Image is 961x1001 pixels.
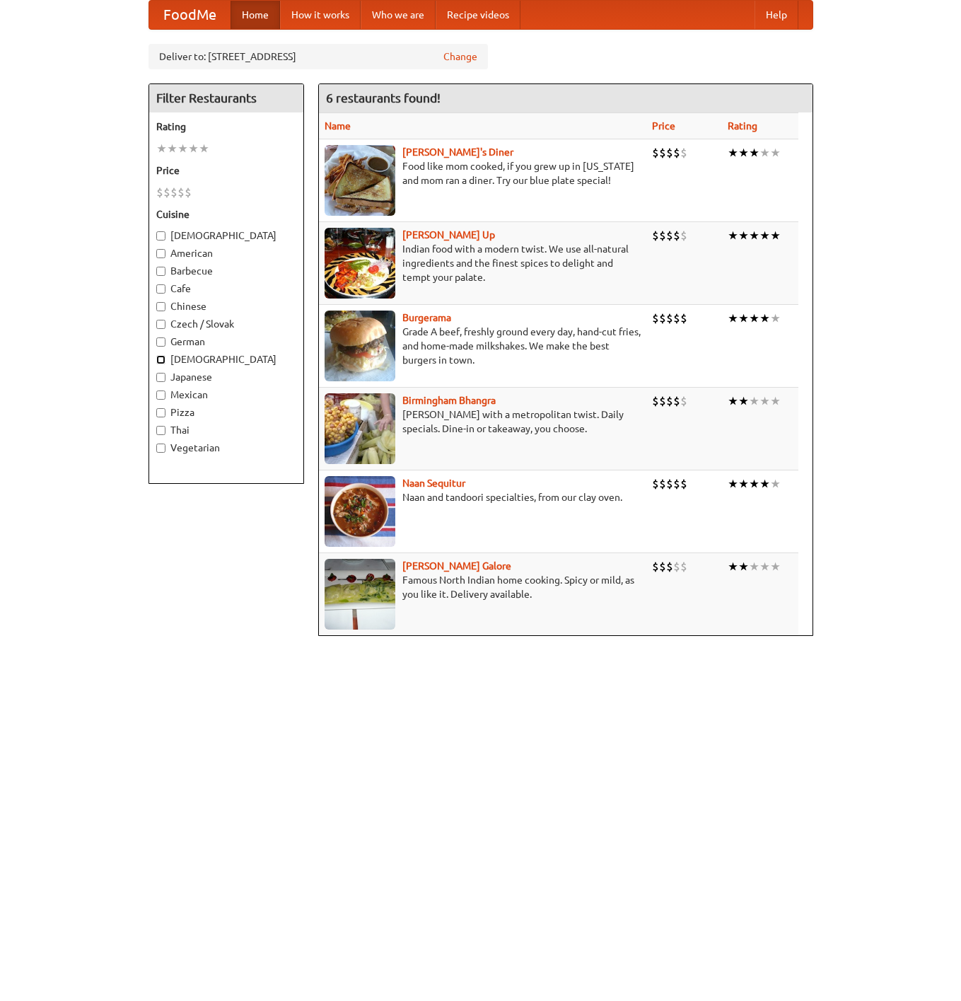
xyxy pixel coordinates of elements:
[170,185,177,200] li: $
[402,229,495,241] a: [PERSON_NAME] Up
[361,1,436,29] a: Who we are
[156,302,165,311] input: Chinese
[673,228,680,243] li: $
[680,311,687,326] li: $
[666,228,673,243] li: $
[728,120,757,132] a: Rating
[673,311,680,326] li: $
[749,228,759,243] li: ★
[325,120,351,132] a: Name
[759,311,770,326] li: ★
[659,145,666,161] li: $
[199,141,209,156] li: ★
[749,145,759,161] li: ★
[156,352,296,366] label: [DEMOGRAPHIC_DATA]
[673,476,680,492] li: $
[759,145,770,161] li: ★
[652,476,659,492] li: $
[659,393,666,409] li: $
[177,185,185,200] li: $
[156,207,296,221] h5: Cuisine
[156,317,296,331] label: Czech / Slovak
[749,559,759,574] li: ★
[443,50,477,64] a: Change
[156,355,165,364] input: [DEMOGRAPHIC_DATA]
[659,228,666,243] li: $
[325,407,641,436] p: [PERSON_NAME] with a metropolitan twist. Daily specials. Dine-in or takeaway, you choose.
[167,141,177,156] li: ★
[738,476,749,492] li: ★
[402,560,511,572] a: [PERSON_NAME] Galore
[156,441,296,455] label: Vegetarian
[749,311,759,326] li: ★
[156,185,163,200] li: $
[436,1,520,29] a: Recipe videos
[402,312,451,323] a: Burgerama
[149,1,231,29] a: FoodMe
[759,393,770,409] li: ★
[738,559,749,574] li: ★
[402,146,513,158] a: [PERSON_NAME]'s Diner
[666,393,673,409] li: $
[326,91,441,105] ng-pluralize: 6 restaurants found!
[680,228,687,243] li: $
[728,228,738,243] li: ★
[680,145,687,161] li: $
[156,388,296,402] label: Mexican
[163,185,170,200] li: $
[770,311,781,326] li: ★
[652,228,659,243] li: $
[325,573,641,601] p: Famous North Indian home cooking. Spicy or mild, as you like it. Delivery available.
[666,559,673,574] li: $
[759,476,770,492] li: ★
[738,228,749,243] li: ★
[666,311,673,326] li: $
[156,390,165,400] input: Mexican
[325,159,641,187] p: Food like mom cooked, if you grew up in [US_STATE] and mom ran a diner. Try our blue plate special!
[156,373,165,382] input: Japanese
[770,145,781,161] li: ★
[156,408,165,417] input: Pizza
[680,393,687,409] li: $
[156,249,165,258] input: American
[185,185,192,200] li: $
[156,335,296,349] label: German
[759,559,770,574] li: ★
[325,325,641,367] p: Grade A beef, freshly ground every day, hand-cut fries, and home-made milkshakes. We make the bes...
[156,444,165,453] input: Vegetarian
[659,559,666,574] li: $
[156,299,296,313] label: Chinese
[156,426,165,435] input: Thai
[770,559,781,574] li: ★
[148,44,488,69] div: Deliver to: [STREET_ADDRESS]
[770,476,781,492] li: ★
[325,145,395,216] img: sallys.jpg
[755,1,798,29] a: Help
[156,370,296,384] label: Japanese
[728,393,738,409] li: ★
[156,120,296,134] h5: Rating
[738,393,749,409] li: ★
[402,395,496,406] a: Birmingham Bhangra
[325,242,641,284] p: Indian food with a modern twist. We use all-natural ingredients and the finest spices to delight ...
[728,559,738,574] li: ★
[680,559,687,574] li: $
[156,246,296,260] label: American
[156,231,165,241] input: [DEMOGRAPHIC_DATA]
[728,476,738,492] li: ★
[325,228,395,299] img: curryup.jpg
[659,311,666,326] li: $
[156,141,167,156] li: ★
[156,282,296,296] label: Cafe
[156,320,165,329] input: Czech / Slovak
[659,476,666,492] li: $
[770,393,781,409] li: ★
[402,478,465,489] a: Naan Sequitur
[156,423,296,437] label: Thai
